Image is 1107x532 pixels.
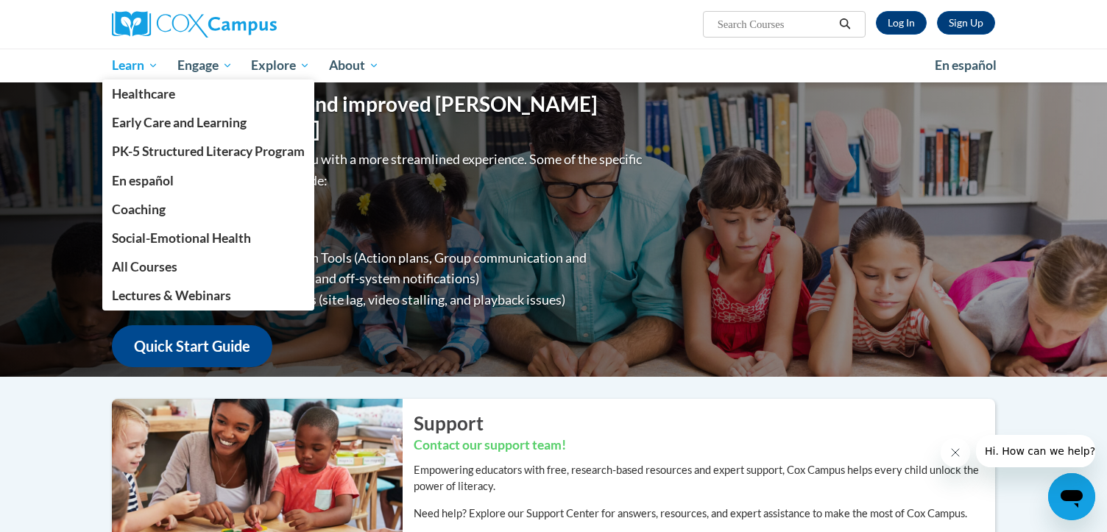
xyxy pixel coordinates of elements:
span: En español [935,57,997,73]
h1: Welcome to the new and improved [PERSON_NAME][GEOGRAPHIC_DATA] [112,92,646,141]
a: About [319,49,389,82]
a: Coaching [102,195,314,224]
span: All Courses [112,259,177,274]
a: Log In [876,11,927,35]
button: Search [834,15,856,33]
a: Quick Start Guide [112,325,272,367]
a: Explore [241,49,319,82]
a: Lectures & Webinars [102,281,314,310]
span: Social-Emotional Health [112,230,251,246]
span: Coaching [112,202,166,217]
a: Register [937,11,995,35]
a: Engage [168,49,242,82]
a: Social-Emotional Health [102,224,314,252]
a: Learn [102,49,168,82]
h2: Support [414,410,995,436]
a: All Courses [102,252,314,281]
li: Enhanced Group Collaboration Tools (Action plans, Group communication and collaboration tools, re... [141,247,646,290]
span: En español [112,173,174,188]
span: Early Care and Learning [112,115,247,130]
p: Overall, we are proud to provide you with a more streamlined experience. Some of the specific cha... [112,149,646,191]
a: Cox Campus [112,11,392,38]
iframe: Button to launch messaging window [1048,473,1095,520]
a: Healthcare [102,79,314,108]
li: Diminished progression issues (site lag, video stalling, and playback issues) [141,289,646,311]
span: Lectures & Webinars [112,288,231,303]
li: Greater Device Compatibility [141,226,646,247]
a: PK-5 Structured Literacy Program [102,137,314,166]
p: Need help? Explore our Support Center for answers, resources, and expert assistance to make the m... [414,506,995,522]
span: Learn [112,57,158,74]
input: Search Courses [716,15,834,33]
p: Empowering educators with free, research-based resources and expert support, Cox Campus helps eve... [414,462,995,494]
span: Healthcare [112,86,175,102]
span: Engage [177,57,233,74]
a: Early Care and Learning [102,108,314,137]
iframe: Message from company [976,435,1095,467]
iframe: Close message [941,438,970,467]
img: Cox Campus [112,11,277,38]
span: PK-5 Structured Literacy Program [112,143,305,159]
span: About [329,57,379,74]
a: En español [102,166,314,195]
span: Explore [251,57,310,74]
h3: Contact our support team! [414,436,995,455]
div: Main menu [90,49,1017,82]
a: En español [925,50,1006,81]
li: Improved Site Navigation [141,205,646,226]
